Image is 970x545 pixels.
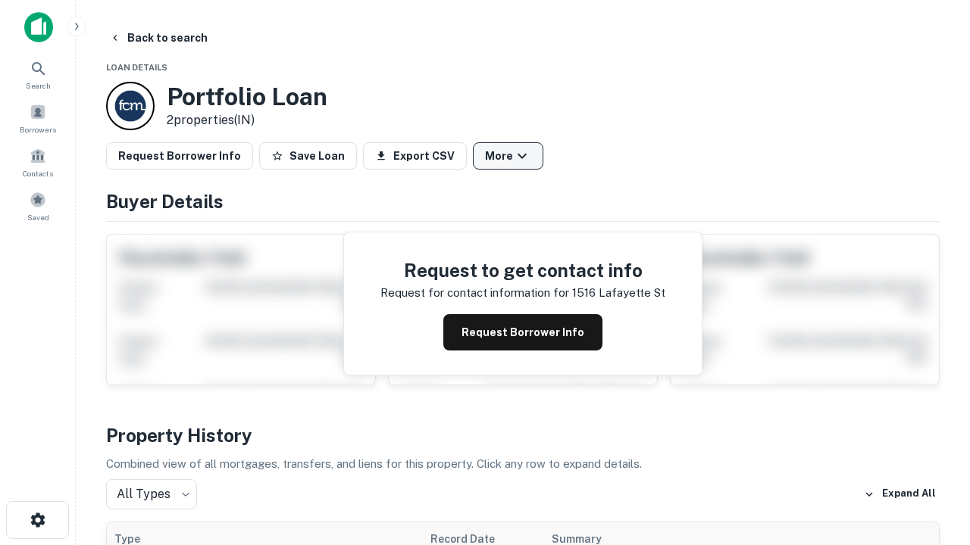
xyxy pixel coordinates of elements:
h4: Property History [106,422,940,449]
p: Combined view of all mortgages, transfers, and liens for this property. Click any row to expand d... [106,455,940,473]
span: Loan Details [106,63,167,72]
a: Contacts [5,142,71,182]
button: Request Borrower Info [106,142,253,170]
p: 2 properties (IN) [167,111,327,129]
div: All Types [106,479,197,509]
h4: Request to get contact info [380,257,665,284]
button: Save Loan [259,142,357,170]
iframe: Chat Widget [894,424,970,497]
button: Expand All [860,483,940,506]
a: Search [5,54,71,95]
button: Export CSV [363,142,467,170]
p: 1516 lafayette st [572,284,665,302]
span: Saved [27,211,49,223]
img: capitalize-icon.png [24,12,53,42]
span: Borrowers [20,123,56,135]
a: Borrowers [5,98,71,139]
h3: Portfolio Loan [167,83,327,111]
button: Request Borrower Info [443,314,602,350]
span: Search [26,79,51,92]
span: Contacts [23,167,53,179]
h4: Buyer Details [106,188,940,215]
p: Request for contact information for [380,284,569,302]
a: Saved [5,185,71,226]
button: More [473,142,543,170]
button: Back to search [103,24,214,51]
